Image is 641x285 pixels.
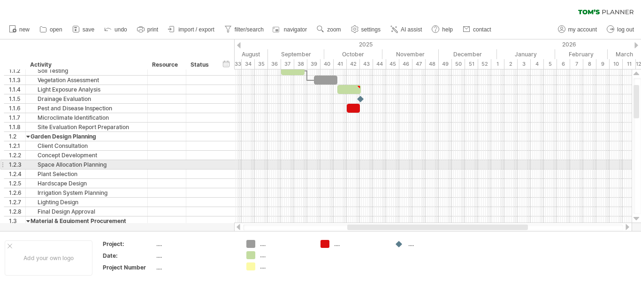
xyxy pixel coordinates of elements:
div: 1.2.4 [9,169,25,178]
span: help [442,26,453,33]
a: save [70,23,97,36]
div: 37 [281,59,294,69]
div: Resource [152,60,181,69]
div: 48 [426,59,439,69]
div: .... [156,263,235,271]
span: zoom [327,26,341,33]
div: November 2025 [382,49,439,59]
a: open [37,23,65,36]
div: Client Consultation [31,141,143,150]
div: 47 [412,59,426,69]
div: 9 [596,59,610,69]
div: .... [156,240,235,248]
a: print [135,23,161,36]
div: 41 [334,59,347,69]
div: 35 [255,59,268,69]
div: .... [260,262,311,270]
span: new [19,26,30,33]
div: 1.1.3 [9,76,25,85]
div: 50 [452,59,465,69]
div: Project Number [103,263,154,271]
div: 1.2.2 [9,151,25,160]
div: Space Allocation Planning [31,160,143,169]
div: 40 [320,59,334,69]
span: filter/search [235,26,264,33]
div: 5 [544,59,557,69]
span: contact [473,26,491,33]
div: Site Evaluation Report Preparation [31,123,143,131]
div: .... [156,252,235,260]
div: 51 [465,59,478,69]
div: 10 [610,59,623,69]
span: log out [617,26,634,33]
a: undo [102,23,130,36]
div: Light Exposure Analysis [31,85,143,94]
div: Irrigation System Planning [31,188,143,197]
span: AI assist [401,26,422,33]
a: new [7,23,32,36]
a: filter/search [222,23,267,36]
div: 8 [583,59,596,69]
div: 7 [570,59,583,69]
div: Date: [103,252,154,260]
div: 42 [347,59,360,69]
div: .... [334,240,385,248]
div: September 2025 [268,49,324,59]
span: print [147,26,158,33]
a: contact [460,23,494,36]
div: 1.1.6 [9,104,25,113]
div: 1.2.8 [9,207,25,216]
span: save [83,26,94,33]
div: Microclimate Identification [31,113,143,122]
div: August 2025 [210,49,268,59]
div: 49 [439,59,452,69]
div: 1.1.2 [9,66,25,75]
a: settings [349,23,383,36]
div: 45 [386,59,399,69]
div: Drainage Evaluation [31,94,143,103]
div: October 2025 [324,49,382,59]
div: Soil Testing [31,66,143,75]
div: 33 [229,59,242,69]
div: 38 [294,59,307,69]
span: my account [568,26,597,33]
div: February 2026 [555,49,608,59]
div: 1.2.1 [9,141,25,150]
div: Material & Equipment Procurement [31,216,143,225]
div: 1.1.5 [9,94,25,103]
a: my account [556,23,600,36]
span: navigator [284,26,307,33]
div: .... [260,240,311,248]
div: .... [260,251,311,259]
div: 1.1.4 [9,85,25,94]
div: 46 [399,59,412,69]
div: Plant Selection [31,169,143,178]
div: Garden Design Planning [31,132,143,141]
div: 1 [491,59,504,69]
a: zoom [314,23,343,36]
div: 43 [360,59,373,69]
div: Pest and Disease Inspection [31,104,143,113]
div: January 2026 [497,49,555,59]
a: AI assist [388,23,425,36]
div: 1.2.7 [9,198,25,207]
span: open [50,26,62,33]
div: Activity [30,60,142,69]
div: 1.2.5 [9,179,25,188]
div: Lighting Design [31,198,143,207]
div: 1.2 [9,132,25,141]
div: 1.2.6 [9,188,25,197]
span: import / export [178,26,214,33]
div: 11 [623,59,636,69]
div: Hardscape Design [31,179,143,188]
div: 2 [504,59,518,69]
div: 44 [373,59,386,69]
div: .... [408,240,459,248]
div: 34 [242,59,255,69]
div: 1.2.3 [9,160,25,169]
div: December 2025 [439,49,497,59]
div: 6 [557,59,570,69]
div: Final Design Approval [31,207,143,216]
div: 4 [531,59,544,69]
a: import / export [166,23,217,36]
